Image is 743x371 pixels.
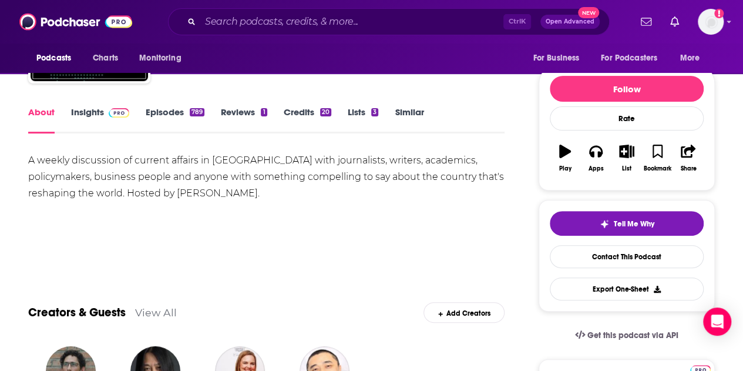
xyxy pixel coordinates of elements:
[550,106,704,131] div: Rate
[423,302,504,323] div: Add Creators
[550,76,704,102] button: Follow
[550,278,704,300] button: Export One-Sheet
[395,106,423,133] a: Similar
[589,165,604,172] div: Apps
[600,219,609,229] img: tell me why sparkle
[550,245,704,268] a: Contact This Podcast
[546,19,594,25] span: Open Advanced
[19,11,132,33] img: Podchaser - Follow, Share and Rate Podcasts
[550,137,580,179] button: Play
[698,9,724,35] img: User Profile
[135,306,177,319] a: View All
[200,12,503,31] input: Search podcasts, credits, & more...
[578,7,599,18] span: New
[71,106,129,133] a: InsightsPodchaser Pro
[503,14,531,29] span: Ctrl K
[566,321,688,350] a: Get this podcast via API
[109,108,129,118] img: Podchaser Pro
[680,50,700,66] span: More
[261,108,267,116] div: 1
[698,9,724,35] button: Show profile menu
[525,47,594,69] button: open menu
[371,108,378,116] div: 3
[146,106,204,133] a: Episodes789
[85,47,125,69] a: Charts
[580,137,611,179] button: Apps
[28,305,126,320] a: Creators & Guests
[93,50,118,66] span: Charts
[611,137,642,179] button: List
[28,47,86,69] button: open menu
[131,47,196,69] button: open menu
[550,211,704,236] button: tell me why sparkleTell Me Why
[601,50,657,66] span: For Podcasters
[680,165,696,172] div: Share
[673,137,704,179] button: Share
[622,165,631,172] div: List
[348,106,378,133] a: Lists3
[672,47,715,69] button: open menu
[533,50,579,66] span: For Business
[644,165,671,172] div: Bookmark
[636,12,656,32] a: Show notifications dropdown
[28,152,505,202] div: A weekly discussion of current affairs in [GEOGRAPHIC_DATA] with journalists, writers, academics,...
[698,9,724,35] span: Logged in as gmalloy
[559,165,571,172] div: Play
[540,15,600,29] button: Open AdvancedNew
[36,50,71,66] span: Podcasts
[190,108,204,116] div: 789
[714,9,724,18] svg: Add a profile image
[703,308,731,336] div: Open Intercom Messenger
[320,108,331,116] div: 20
[587,330,678,340] span: Get this podcast via API
[642,137,673,179] button: Bookmark
[284,106,331,133] a: Credits20
[614,219,654,229] span: Tell Me Why
[593,47,674,69] button: open menu
[221,106,267,133] a: Reviews1
[28,106,55,133] a: About
[665,12,684,32] a: Show notifications dropdown
[168,8,610,35] div: Search podcasts, credits, & more...
[139,50,181,66] span: Monitoring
